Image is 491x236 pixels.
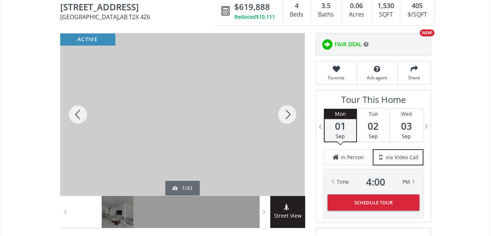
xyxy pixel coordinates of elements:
div: 1/43 [173,185,192,192]
span: Sep [336,133,345,140]
div: Wed [390,109,423,119]
span: [GEOGRAPHIC_DATA] , AB T2X 4Z6 [60,14,218,20]
span: Street View [270,212,305,220]
span: in Person [341,154,364,161]
div: SQFT [375,9,396,20]
span: 1,530 [378,1,394,11]
span: Sep [402,133,411,140]
span: 01 [325,121,356,131]
span: 4 : 00 [366,177,385,187]
div: 4 [286,1,307,11]
div: 61 Belmont Drive SW Calgary, AB T2X 4Z6 - Photo 1 of 43 [60,33,305,196]
button: Schedule Tour [328,194,419,211]
div: 405 [404,1,430,11]
span: Favorite [320,75,353,81]
h3: Tour This Home [324,94,423,108]
div: Reduced [234,13,275,21]
span: 61 Belmont Drive SW [60,2,218,14]
div: 3.5 [315,1,337,11]
div: active [60,33,115,46]
span: FAIR DEAL [335,40,362,48]
div: 0.06 [345,1,368,11]
span: Ask agent [361,75,394,81]
div: $/SQFT [404,9,430,20]
div: NEW! [420,29,434,36]
span: 03 [390,121,423,131]
div: Acres [345,9,368,20]
span: $619,888 [234,1,270,12]
div: Beds [286,9,307,20]
span: 02 [357,121,390,131]
span: Share [401,75,427,81]
div: Baths [315,9,337,20]
span: $10,111 [256,13,275,21]
span: via Video Call [386,154,419,161]
div: Tue [357,109,390,119]
img: rating icon [320,37,335,52]
span: Sep [369,133,378,140]
div: Time PM [337,177,410,187]
div: Mon [325,109,356,119]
